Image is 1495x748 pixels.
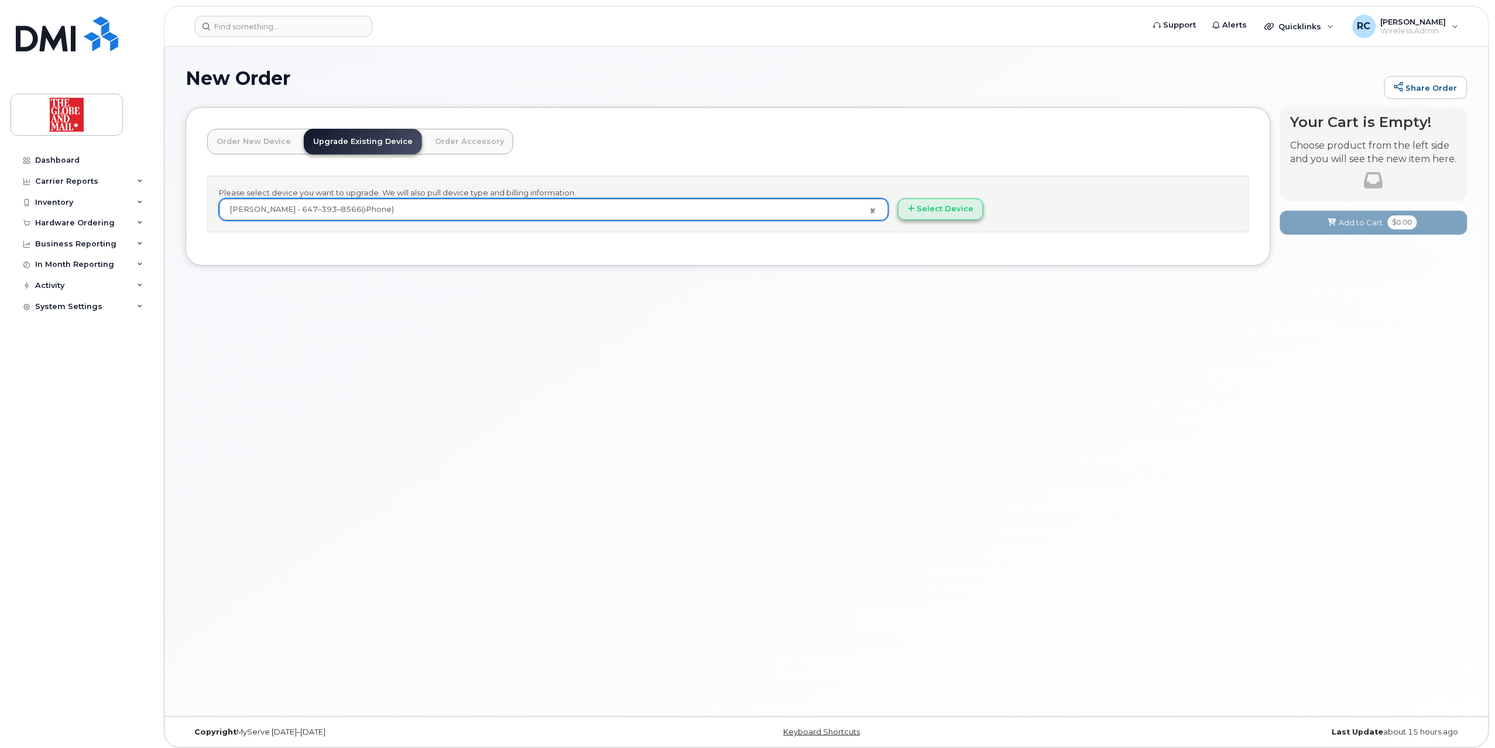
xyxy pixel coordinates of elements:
[362,205,394,214] span: (iPhone)
[186,68,1379,88] h1: New Order
[207,176,1249,232] div: Please select device you want to upgrade. We will also pull device type and billing information.
[1280,211,1467,235] button: Add to Cart $0.00
[1384,76,1467,99] a: Share Order
[1339,217,1383,228] span: Add to Cart
[194,728,236,736] strong: Copyright
[229,205,394,214] span: [PERSON_NAME] - 647–393–8566
[784,728,860,736] a: Keyboard Shortcuts
[220,199,888,220] a: [PERSON_NAME] - 647–393–8566(iPhone)
[426,129,513,155] a: Order Accessory
[1291,139,1457,166] p: Choose product from the left side and you will see the new item here.
[1040,728,1467,737] div: about 15 hours ago
[1388,215,1417,229] span: $0.00
[1291,114,1457,130] h4: Your Cart is Empty!
[207,129,300,155] a: Order New Device
[1332,728,1384,736] strong: Last Update
[304,129,422,155] a: Upgrade Existing Device
[186,728,613,737] div: MyServe [DATE]–[DATE]
[898,198,983,220] button: Select Device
